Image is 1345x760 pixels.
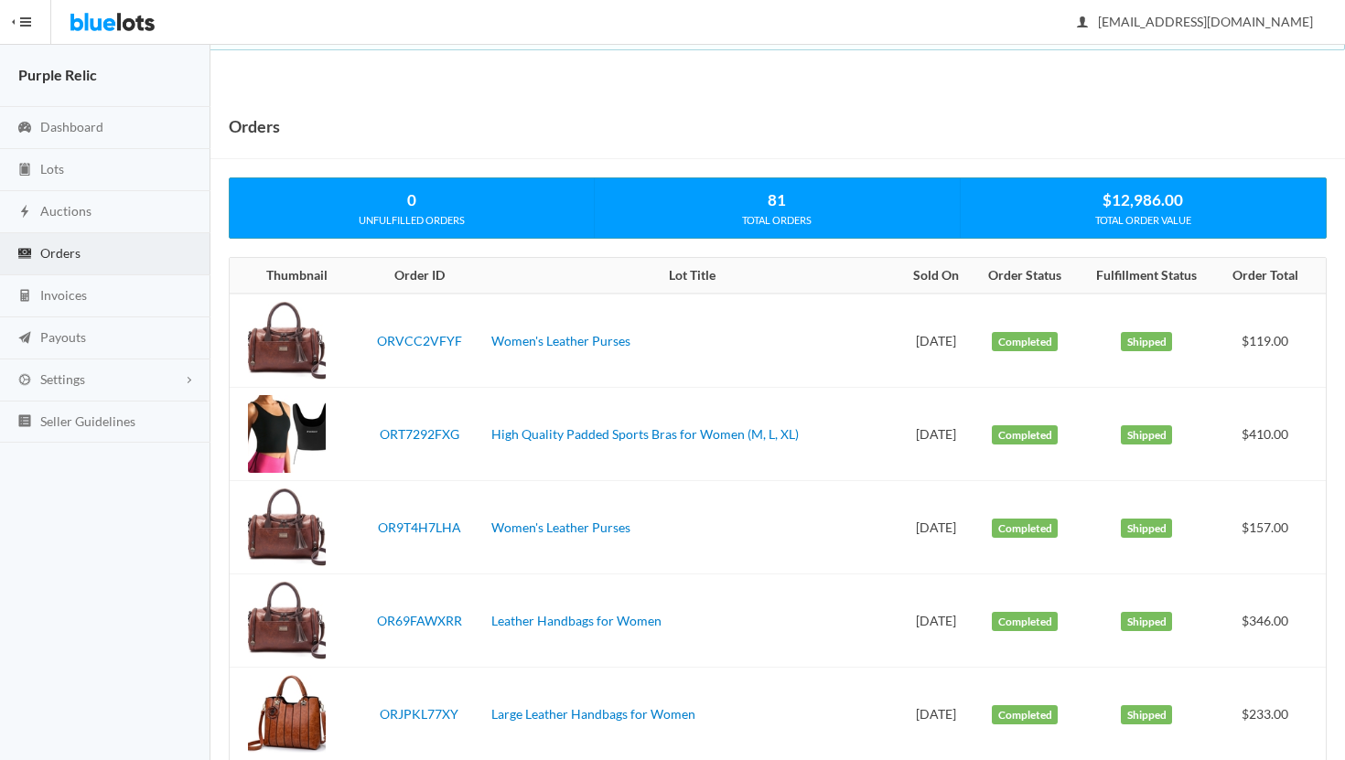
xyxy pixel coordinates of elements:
[1073,15,1092,32] ion-icon: person
[992,425,1058,445] label: Completed
[16,413,34,431] ion-icon: list box
[899,574,972,668] td: [DATE]
[40,413,135,429] span: Seller Guidelines
[18,66,97,83] strong: Purple Relic
[491,519,630,535] a: Women's Leather Purses
[16,162,34,179] ion-icon: clipboard
[16,372,34,390] ion-icon: cog
[1121,519,1172,539] label: Shipped
[230,212,594,229] div: UNFULFILLED ORDERS
[961,212,1326,229] div: TOTAL ORDER VALUE
[40,371,85,387] span: Settings
[378,519,461,535] a: OR9T4H7LHA
[16,330,34,348] ion-icon: paper plane
[230,258,354,294] th: Thumbnail
[380,706,458,722] a: ORJPKL77XY
[899,481,972,574] td: [DATE]
[377,333,462,348] a: ORVCC2VFYF
[491,333,630,348] a: Women's Leather Purses
[768,190,786,209] strong: 81
[972,258,1077,294] th: Order Status
[407,190,416,209] strong: 0
[40,287,87,303] span: Invoices
[229,112,280,140] h1: Orders
[992,519,1058,539] label: Completed
[1078,14,1313,29] span: [EMAIL_ADDRESS][DOMAIN_NAME]
[992,705,1058,725] label: Completed
[16,246,34,263] ion-icon: cash
[1121,332,1172,352] label: Shipped
[1078,258,1216,294] th: Fulfillment Status
[1121,425,1172,445] label: Shipped
[484,258,899,294] th: Lot Title
[40,245,81,261] span: Orders
[1216,574,1326,668] td: $346.00
[377,613,462,628] a: OR69FAWXRR
[1216,294,1326,388] td: $119.00
[16,120,34,137] ion-icon: speedometer
[992,332,1058,352] label: Completed
[1103,190,1183,209] strong: $12,986.00
[899,388,972,481] td: [DATE]
[992,612,1058,632] label: Completed
[1216,388,1326,481] td: $410.00
[899,258,972,294] th: Sold On
[491,613,662,628] a: Leather Handbags for Women
[16,204,34,221] ion-icon: flash
[1216,258,1326,294] th: Order Total
[899,294,972,388] td: [DATE]
[1121,612,1172,632] label: Shipped
[380,426,459,442] a: ORT7292FXG
[16,288,34,305] ion-icon: calculator
[40,161,64,177] span: Lots
[40,203,91,219] span: Auctions
[491,706,695,722] a: Large Leather Handbags for Women
[1121,705,1172,725] label: Shipped
[1216,481,1326,574] td: $157.00
[40,329,86,345] span: Payouts
[595,212,959,229] div: TOTAL ORDERS
[40,119,103,134] span: Dashboard
[491,426,799,442] a: High Quality Padded Sports Bras for Women (M, L, XL)
[354,258,485,294] th: Order ID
